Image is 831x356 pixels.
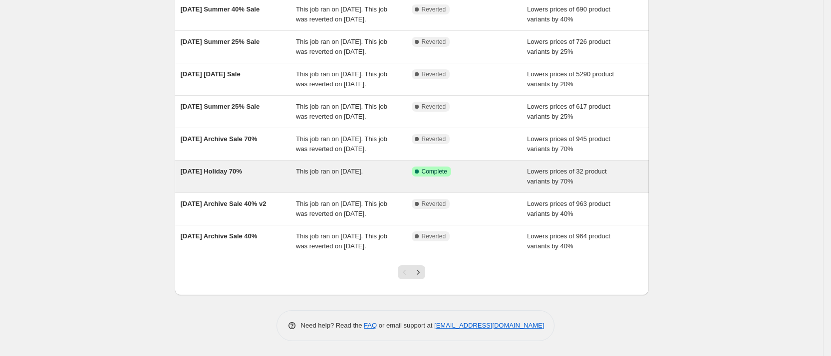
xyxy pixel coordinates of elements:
span: This job ran on [DATE]. This job was reverted on [DATE]. [296,232,387,250]
span: This job ran on [DATE]. This job was reverted on [DATE]. [296,38,387,55]
span: [DATE] Holiday 70% [181,168,242,175]
span: Reverted [422,5,446,13]
span: Lowers prices of 726 product variants by 25% [527,38,610,55]
span: [DATE] Summer 25% Sale [181,103,260,110]
span: Reverted [422,135,446,143]
a: [EMAIL_ADDRESS][DOMAIN_NAME] [434,322,544,329]
span: Lowers prices of 617 product variants by 25% [527,103,610,120]
span: Reverted [422,200,446,208]
span: or email support at [377,322,434,329]
span: Lowers prices of 964 product variants by 40% [527,232,610,250]
span: This job ran on [DATE]. This job was reverted on [DATE]. [296,5,387,23]
span: This job ran on [DATE]. [296,168,363,175]
span: Reverted [422,70,446,78]
span: Lowers prices of 5290 product variants by 20% [527,70,614,88]
span: Need help? Read the [301,322,364,329]
span: Lowers prices of 945 product variants by 70% [527,135,610,153]
button: Next [411,265,425,279]
a: FAQ [364,322,377,329]
span: This job ran on [DATE]. This job was reverted on [DATE]. [296,103,387,120]
span: [DATE] Summer 40% Sale [181,5,260,13]
span: This job ran on [DATE]. This job was reverted on [DATE]. [296,70,387,88]
span: This job ran on [DATE]. This job was reverted on [DATE]. [296,135,387,153]
span: Reverted [422,103,446,111]
span: [DATE] [DATE] Sale [181,70,241,78]
span: [DATE] Archive Sale 70% [181,135,258,143]
span: This job ran on [DATE]. This job was reverted on [DATE]. [296,200,387,217]
span: Reverted [422,232,446,240]
span: Lowers prices of 32 product variants by 70% [527,168,607,185]
span: [DATE] Summer 25% Sale [181,38,260,45]
span: [DATE] Archive Sale 40% [181,232,258,240]
nav: Pagination [398,265,425,279]
span: [DATE] Archive Sale 40% v2 [181,200,267,207]
span: Lowers prices of 690 product variants by 40% [527,5,610,23]
span: Lowers prices of 963 product variants by 40% [527,200,610,217]
span: Reverted [422,38,446,46]
span: Complete [422,168,447,176]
